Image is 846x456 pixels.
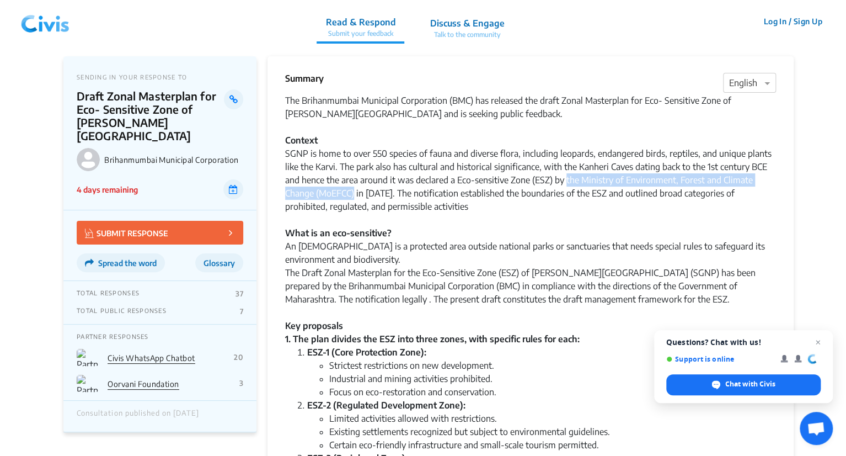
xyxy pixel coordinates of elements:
[108,353,195,363] a: Civis WhatsApp Chatbot
[666,355,773,363] span: Support is online
[329,425,776,438] li: Existing settlements recognized but subject to environmental guidelines.
[800,412,833,445] div: Open chat
[329,385,776,399] li: Focus on eco-restoration and conservation.
[17,5,74,38] img: navlogo.png
[285,320,580,344] strong: Key proposals 1. The plan divides the ESZ into three zones, with specific rules for each:
[77,289,140,298] p: TOTAL RESPONSES
[77,349,99,366] img: Partner Logo
[195,253,243,272] button: Glossary
[285,72,324,85] p: Summary
[77,307,167,316] p: TOTAL PUBLIC RESPONSES
[329,359,776,372] li: Strictest restrictions on new development.
[77,148,100,171] img: Brihanmumbai Municipal Corporation logo
[204,258,235,268] span: Glossary
[77,253,165,272] button: Spread the word
[108,379,179,389] a: Oorvani Foundation
[430,17,504,30] p: Discuss & Engage
[85,226,168,239] p: SUBMIT RESPONSE
[239,379,243,388] p: 3
[285,147,776,346] div: SGNP is home to over 550 species of fauna and diverse flora, including leopards, endangered birds...
[234,353,243,362] p: 20
[307,400,465,411] strong: ESZ-2 (Regulated Development Zone):
[98,258,157,268] span: Spread the word
[85,229,94,238] img: Vector.jpg
[77,89,224,142] p: Draft Zonal Masterplan for Eco- Sensitive Zone of [PERSON_NAME][GEOGRAPHIC_DATA]
[77,333,243,340] p: PARTNER RESPONSES
[325,29,395,39] p: Submit your feedback
[77,221,243,245] button: SUBMIT RESPONSE
[329,372,776,385] li: Industrial and mining activities prohibited.
[811,336,824,349] span: Close chat
[325,15,395,29] p: Read & Respond
[77,375,99,392] img: Partner Logo
[77,409,199,423] div: Consultation published on [DATE]
[430,30,504,40] p: Talk to the community
[77,73,243,81] p: SENDING IN YOUR RESPONSE TO
[285,227,392,238] strong: What is an eco-sensitive?
[285,94,776,147] div: The Brihanmumbai Municipal Corporation (BMC) has released the draft Zonal Masterplan for Eco- Sen...
[725,379,775,389] span: Chat with Civis
[104,155,243,165] p: Brihanmumbai Municipal Corporation
[666,338,821,347] span: Questions? Chat with us!
[285,135,318,146] strong: Context
[235,289,243,298] p: 37
[329,438,776,452] li: Certain eco-friendly infrastructure and small-scale tourism permitted.
[307,347,426,358] strong: ESZ-1 (Core Protection Zone):
[329,412,776,425] li: Limited activities allowed with restrictions.
[756,13,829,30] button: Log In / Sign Up
[77,184,138,195] p: 4 days remaining
[666,374,821,395] div: Chat with Civis
[240,307,243,316] p: 7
